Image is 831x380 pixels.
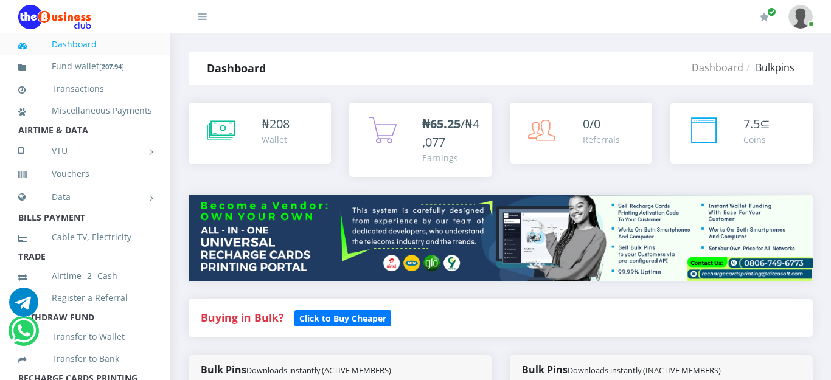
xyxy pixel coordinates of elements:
strong: Bulk Pins [522,363,721,376]
a: Transactions [18,75,152,103]
span: Renew/Upgrade Subscription [767,7,776,16]
b: Click to Buy Cheaper [299,313,386,324]
div: Coins [743,133,770,146]
span: 0/0 [583,116,600,132]
a: Transfer to Wallet [18,323,152,351]
li: Bulkpins [743,60,794,75]
strong: Bulk Pins [201,363,391,376]
a: ₦208 Wallet [189,103,331,164]
div: ₦ [262,115,290,133]
a: Airtime -2- Cash [18,262,152,290]
strong: Dashboard [207,61,266,75]
a: Miscellaneous Payments [18,97,152,125]
a: Dashboard [692,61,743,74]
strong: Buying in Bulk? [201,310,283,325]
a: Dashboard [18,30,152,58]
a: Chat for support [11,325,36,345]
a: Transfer to Bank [18,345,152,373]
a: Data [18,182,152,212]
a: 0/0 Referrals [510,103,652,164]
div: Wallet [262,133,290,146]
i: Renew/Upgrade Subscription [760,12,769,22]
a: Vouchers [18,160,152,188]
small: Downloads instantly (INACTIVE MEMBERS) [568,365,721,376]
a: Chat for support [9,297,38,317]
a: Fund wallet[207.94] [18,52,152,81]
small: Downloads instantly (ACTIVE MEMBERS) [246,365,391,376]
b: ₦65.25 [422,116,461,132]
span: 7.5 [743,116,760,132]
a: VTU [18,136,152,166]
small: [ ] [99,62,124,71]
div: ⊆ [743,115,770,133]
div: Referrals [583,133,620,146]
span: 208 [269,116,290,132]
a: Register a Referral [18,284,152,312]
a: Cable TV, Electricity [18,223,152,251]
span: /₦4,077 [422,116,479,150]
b: 207.94 [102,62,122,71]
img: User [788,5,813,29]
div: Earnings [422,151,479,164]
img: multitenant_rcp.png [189,195,813,281]
a: ₦65.25/₦4,077 Earnings [349,103,492,177]
a: Click to Buy Cheaper [294,310,391,325]
img: Logo [18,5,91,29]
